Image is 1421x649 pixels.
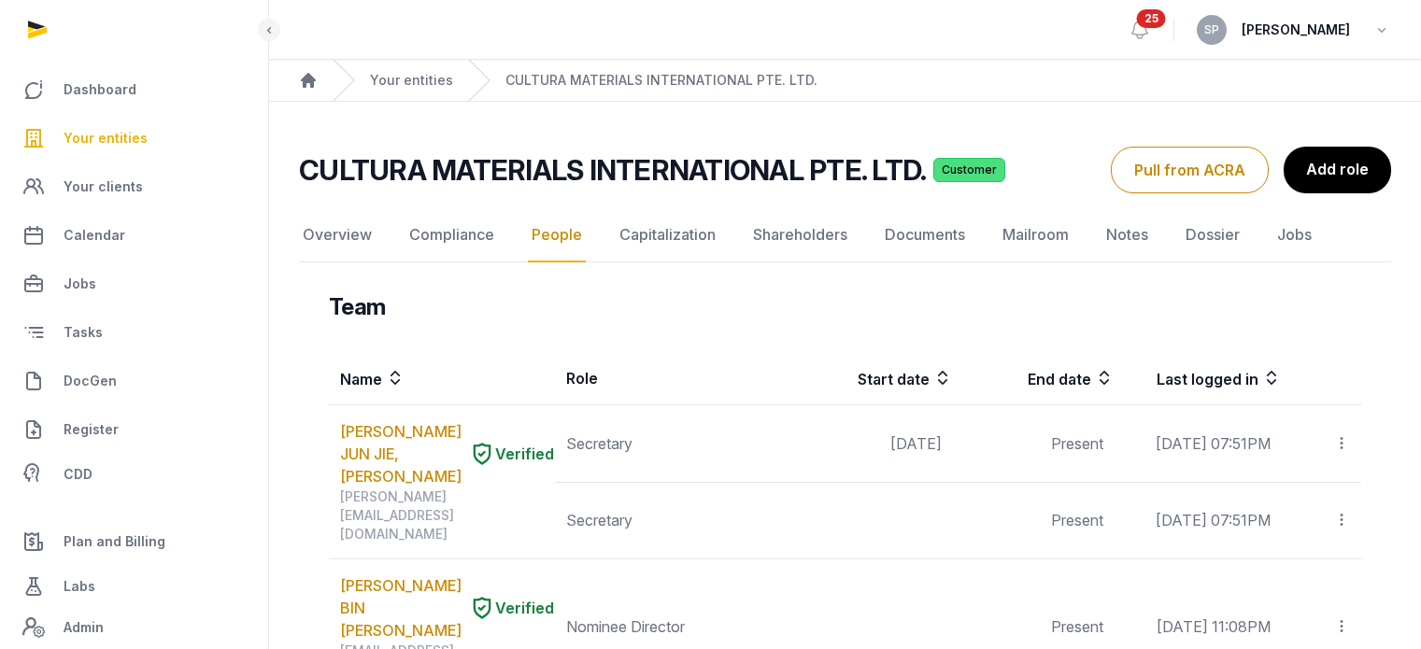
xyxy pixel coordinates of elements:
[1051,434,1103,453] span: Present
[64,127,148,149] span: Your entities
[881,208,969,262] a: Documents
[15,407,253,452] a: Register
[495,597,554,619] span: Verified
[340,487,554,543] div: [PERSON_NAME][EMAIL_ADDRESS][DOMAIN_NAME]
[64,321,103,344] span: Tasks
[15,116,253,161] a: Your entities
[1273,208,1315,262] a: Jobs
[790,405,953,483] td: [DATE]
[405,208,498,262] a: Compliance
[1051,511,1103,529] span: Present
[15,213,253,258] a: Calendar
[340,574,462,642] a: [PERSON_NAME] BIN [PERSON_NAME]
[1157,617,1271,636] span: [DATE] 11:08PM
[1156,434,1271,453] span: [DATE] 07:51PM
[1284,147,1391,193] a: Add role
[505,71,817,90] a: CULTURA MATERIALS INTERNATIONAL PTE. LTD.
[1137,9,1166,28] span: 25
[15,519,253,564] a: Plan and Billing
[64,530,165,553] span: Plan and Billing
[370,71,453,90] a: Your entities
[1115,352,1282,405] th: Last logged in
[299,153,926,187] h2: CULTURA MATERIALS INTERNATIONAL PTE. LTD.
[299,208,1391,262] nav: Tabs
[269,60,1421,102] nav: Breadcrumb
[1111,147,1269,193] button: Pull from ACRA
[15,359,253,403] a: DocGen
[1204,24,1219,35] span: SP
[933,158,1005,182] span: Customer
[64,370,117,392] span: DocGen
[749,208,851,262] a: Shareholders
[1102,208,1152,262] a: Notes
[64,575,95,598] span: Labs
[64,176,143,198] span: Your clients
[15,261,253,306] a: Jobs
[953,352,1115,405] th: End date
[999,208,1073,262] a: Mailroom
[64,273,96,295] span: Jobs
[555,405,790,483] td: Secretary
[15,564,253,609] a: Labs
[555,482,790,559] td: Secretary
[340,420,462,487] a: [PERSON_NAME] JUN JIE, [PERSON_NAME]
[790,352,953,405] th: Start date
[64,616,104,639] span: Admin
[64,224,125,247] span: Calendar
[1051,617,1103,636] span: Present
[1182,208,1243,262] a: Dossier
[15,164,253,209] a: Your clients
[495,443,554,465] span: Verified
[1156,511,1271,529] span: [DATE] 07:51PM
[15,609,253,646] a: Admin
[64,463,92,486] span: CDD
[15,67,253,112] a: Dashboard
[528,208,586,262] a: People
[64,78,136,101] span: Dashboard
[329,292,386,322] h3: Team
[616,208,719,262] a: Capitalization
[64,418,119,441] span: Register
[15,310,253,355] a: Tasks
[1242,19,1350,41] span: [PERSON_NAME]
[1197,15,1227,45] button: SP
[555,352,790,405] th: Role
[15,456,253,493] a: CDD
[329,352,555,405] th: Name
[299,208,376,262] a: Overview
